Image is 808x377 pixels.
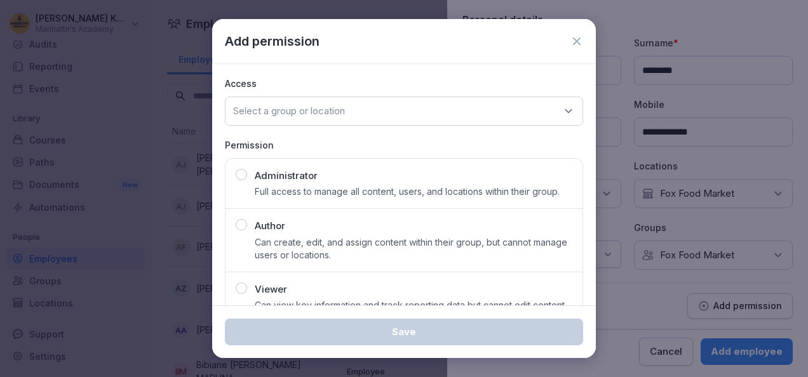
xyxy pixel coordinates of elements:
p: Permission [225,138,583,152]
p: Can create, edit, and assign content within their group, but cannot manage users or locations. [255,236,572,261]
div: Save [235,325,573,339]
button: Save [225,319,583,345]
p: Viewer [255,282,287,297]
p: Administrator [255,169,318,183]
p: Full access to manage all content, users, and locations within their group. [255,185,560,198]
p: Author [255,219,285,234]
p: Access [225,77,583,90]
p: Add permission [225,32,320,51]
p: Can view key information and track reporting data but cannot edit content or manage users. [255,299,572,324]
p: Select a group or location [233,105,345,117]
